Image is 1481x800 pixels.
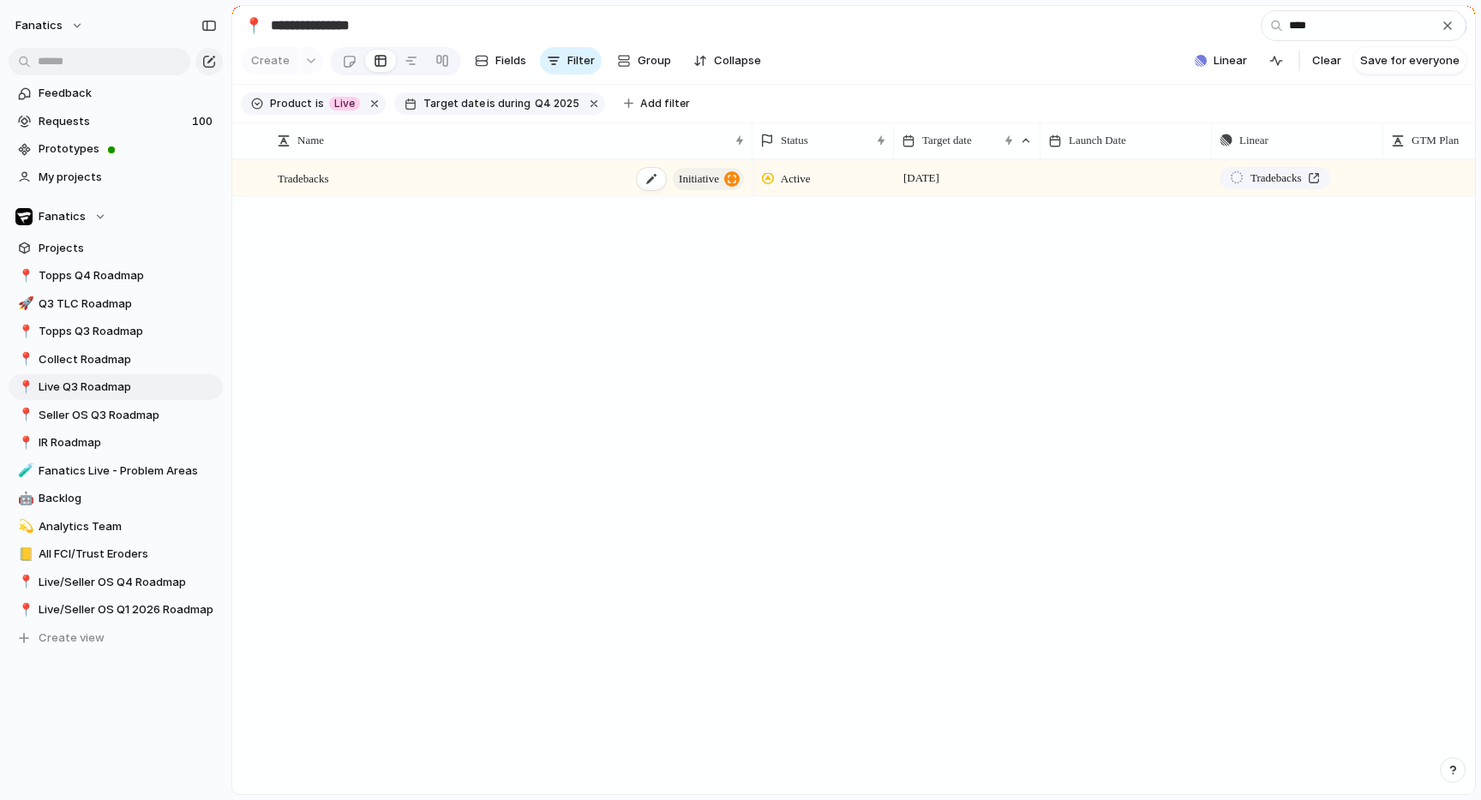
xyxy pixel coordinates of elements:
[1250,170,1301,187] span: Tradebacks
[468,47,533,75] button: Fields
[39,434,217,451] span: IR Roadmap
[1220,167,1330,189] a: Tradebacks
[9,570,223,595] a: 📍Live/Seller OS Q4 Roadmap
[1360,52,1460,69] span: Save for everyone
[9,597,223,623] a: 📍Live/Seller OS Q1 2026 Roadmap
[9,263,223,289] a: 📍Topps Q4 Roadmap
[18,322,30,342] div: 📍
[531,94,583,113] button: Q4 2025
[39,85,217,102] span: Feedback
[192,113,216,130] span: 100
[423,96,485,111] span: Target date
[609,47,680,75] button: Group
[9,514,223,540] div: 💫Analytics Team
[326,94,363,113] button: Live
[9,81,223,106] a: Feedback
[781,132,808,149] span: Status
[15,601,33,618] button: 📍
[1214,52,1247,69] span: Linear
[9,109,223,134] a: Requests100
[39,490,217,507] span: Backlog
[278,168,328,188] span: Tradebacks
[9,403,223,428] a: 📍Seller OS Q3 Roadmap
[297,132,324,149] span: Name
[15,463,33,480] button: 🧪
[899,168,944,188] span: [DATE]
[9,164,223,190] a: My projects
[495,52,526,69] span: Fields
[15,574,33,591] button: 📍
[640,96,690,111] span: Add filter
[540,47,602,75] button: Filter
[240,12,267,39] button: 📍
[15,351,33,368] button: 📍
[15,379,33,396] button: 📍
[1069,132,1126,149] span: Launch Date
[39,267,217,284] span: Topps Q4 Roadmap
[18,294,30,313] div: 🚀
[270,96,312,111] span: Product
[15,490,33,507] button: 🤖
[39,574,217,591] span: Live/Seller OS Q4 Roadmap
[673,168,744,190] button: initiative
[18,349,30,369] div: 📍
[18,266,30,286] div: 📍
[39,601,217,618] span: Live/Seller OS Q1 2026 Roadmap
[39,407,217,424] span: Seller OS Q3 Roadmap
[9,430,223,456] a: 📍IR Roadmap
[487,96,495,111] span: is
[9,347,223,373] a: 📍Collect Roadmap
[18,572,30,592] div: 📍
[9,625,223,651] button: Create view
[9,136,223,162] a: Prototypes
[39,518,217,535] span: Analytics Team
[9,486,223,511] a: 🤖Backlog
[39,240,217,257] span: Projects
[9,236,223,261] a: Projects
[9,319,223,344] div: 📍Topps Q3 Roadmap
[614,92,700,116] button: Add filter
[535,96,579,111] span: Q4 2025
[15,434,33,451] button: 📍
[18,516,30,536] div: 💫
[1312,52,1341,69] span: Clear
[9,374,223,400] a: 📍Live Q3 Roadmap
[39,351,217,368] span: Collect Roadmap
[15,296,33,313] button: 🚀
[39,463,217,480] span: Fanatics Live - Problem Areas
[18,405,30,425] div: 📍
[18,600,30,620] div: 📍
[15,546,33,563] button: 📒
[687,47,768,75] button: Collapse
[18,378,30,397] div: 📍
[9,204,223,230] button: Fanatics
[8,12,93,39] button: fanatics
[9,458,223,484] a: 🧪Fanatics Live - Problem Areas
[15,267,33,284] button: 📍
[1412,132,1459,149] span: GTM Plan
[39,169,217,186] span: My projects
[18,461,30,481] div: 🧪
[39,379,217,396] span: Live Q3 Roadmap
[567,52,595,69] span: Filter
[638,52,671,69] span: Group
[922,132,972,149] span: Target date
[714,52,761,69] span: Collapse
[9,291,223,317] a: 🚀Q3 TLC Roadmap
[15,407,33,424] button: 📍
[334,96,355,111] span: Live
[1188,48,1254,74] button: Linear
[39,296,217,313] span: Q3 TLC Roadmap
[18,489,30,509] div: 🤖
[315,96,324,111] span: is
[39,323,217,340] span: Topps Q3 Roadmap
[1239,132,1268,149] span: Linear
[244,14,263,37] div: 📍
[9,541,223,567] a: 📒All FCI/Trust Eroders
